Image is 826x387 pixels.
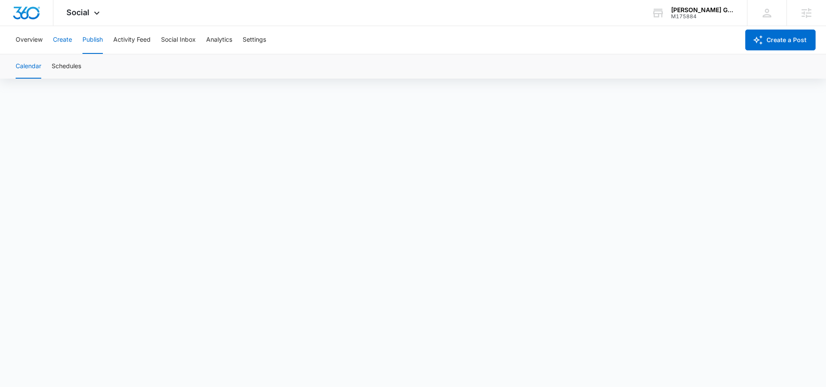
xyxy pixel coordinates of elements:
button: Calendar [16,54,41,79]
button: Settings [243,26,266,54]
button: Create [53,26,72,54]
div: account id [671,13,734,20]
div: account name [671,7,734,13]
button: Activity Feed [113,26,151,54]
button: Create a Post [745,30,816,50]
button: Overview [16,26,43,54]
button: Publish [82,26,103,54]
button: Social Inbox [161,26,196,54]
button: Schedules [52,54,81,79]
button: Analytics [206,26,232,54]
span: Social [66,8,89,17]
